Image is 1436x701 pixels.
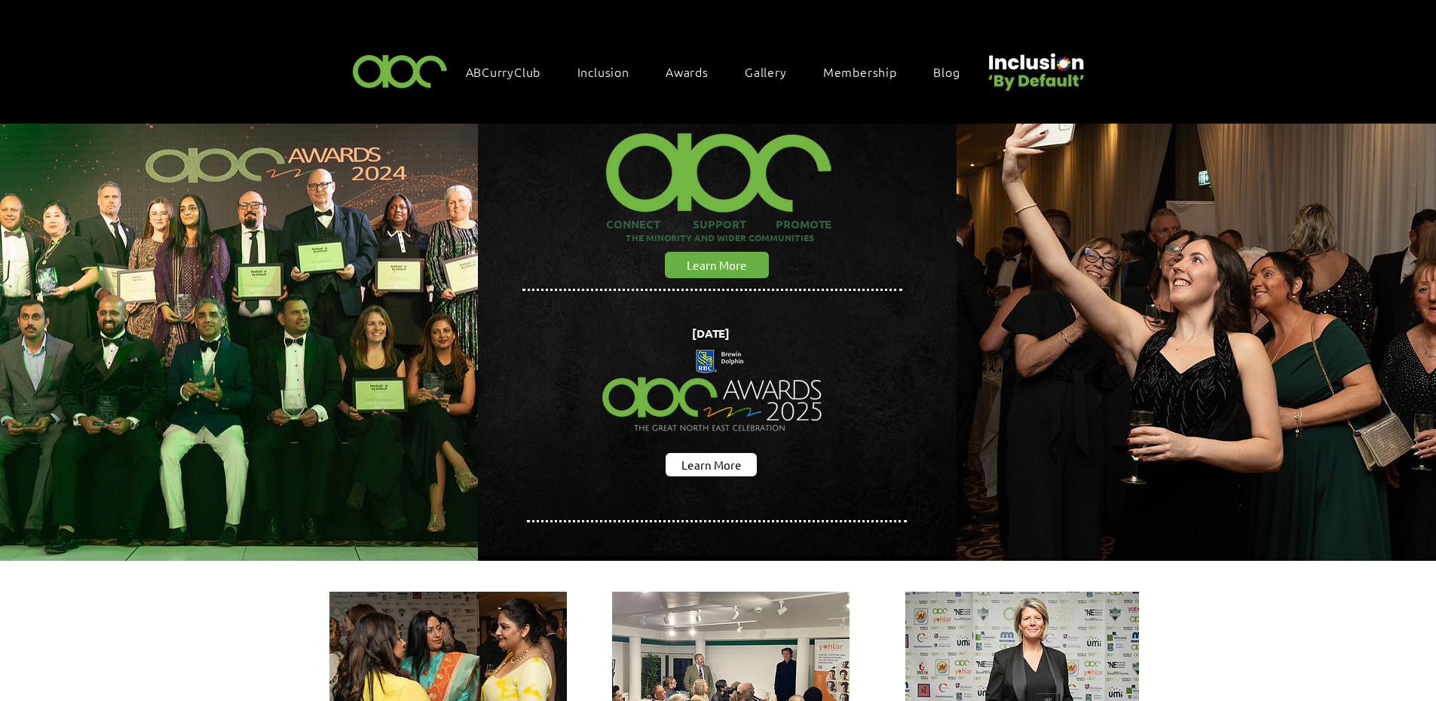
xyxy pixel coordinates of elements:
[687,257,747,273] span: Learn More
[926,56,982,87] a: Blog
[823,63,897,80] span: Membership
[626,231,814,243] span: THE MINORITY AND WIDER COMMUNITIES
[745,63,787,80] span: Gallery
[598,114,839,216] img: ABC-Logo-Blank-Background-01-01-2_edited.png
[466,63,541,80] span: ABCurryClub
[665,252,769,278] a: Learn More
[570,56,652,87] div: Inclusion
[589,322,837,461] img: Northern Insights Double Pager Apr 2025.png
[681,457,742,473] span: Learn More
[458,56,564,87] a: ABCurryClub
[577,63,629,80] span: Inclusion
[933,63,960,80] span: Blog
[458,56,983,87] nav: Site
[478,124,957,556] img: abc background hero black.png
[983,41,1087,93] img: Untitled design (22).png
[606,216,831,231] span: CONNECT SUPPORT PROMOTE
[816,56,920,87] a: Membership
[658,56,731,87] div: Awards
[348,48,452,93] img: ABC-Logo-Blank-Background-01-01-2.png
[692,326,730,341] span: [DATE]
[666,63,709,80] span: Awards
[666,453,757,476] a: Learn More
[737,56,810,87] a: Gallery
